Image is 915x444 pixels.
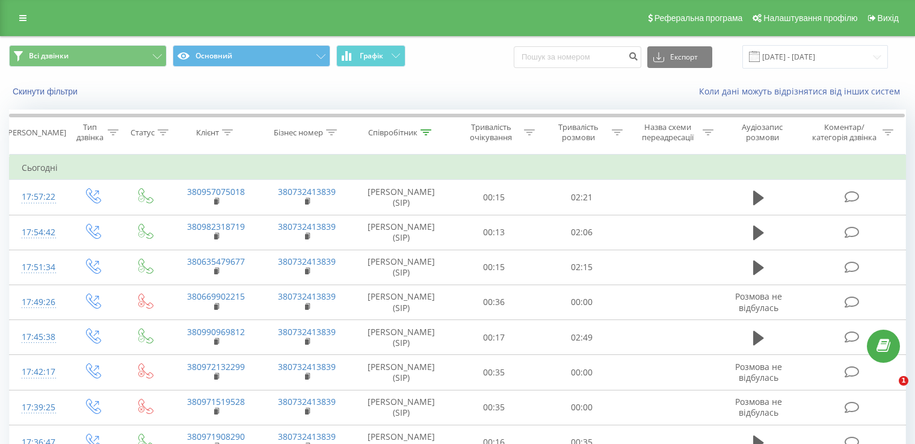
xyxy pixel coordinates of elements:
[538,250,625,285] td: 02:15
[9,86,84,97] button: Скинути фільтри
[451,285,538,319] td: 00:36
[278,221,336,232] a: 380732413839
[353,180,451,215] td: [PERSON_NAME] (SIP)
[274,128,323,138] div: Бізнес номер
[22,291,54,314] div: 17:49:26
[727,122,798,143] div: Аудіозапис розмови
[278,396,336,407] a: 380732413839
[353,215,451,250] td: [PERSON_NAME] (SIP)
[461,122,522,143] div: Тривалість очікування
[187,326,245,338] a: 380990969812
[899,376,908,386] span: 1
[353,355,451,390] td: [PERSON_NAME] (SIP)
[278,291,336,302] a: 380732413839
[735,291,782,313] span: Розмова не відбулась
[10,156,906,180] td: Сьогодні
[538,180,625,215] td: 02:21
[878,13,899,23] span: Вихід
[735,361,782,383] span: Розмова не відбулась
[647,46,712,68] button: Експорт
[22,221,54,244] div: 17:54:42
[636,122,700,143] div: Назва схеми переадресації
[131,128,155,138] div: Статус
[278,186,336,197] a: 380732413839
[22,256,54,279] div: 17:51:34
[368,128,417,138] div: Співробітник
[451,355,538,390] td: 00:35
[278,361,336,372] a: 380732413839
[76,122,104,143] div: Тип дзвінка
[538,285,625,319] td: 00:00
[29,51,69,61] span: Всі дзвінки
[187,221,245,232] a: 380982318719
[538,390,625,425] td: 00:00
[549,122,609,143] div: Тривалість розмови
[22,396,54,419] div: 17:39:25
[451,390,538,425] td: 00:35
[763,13,857,23] span: Налаштування профілю
[173,45,330,67] button: Основний
[874,376,903,405] iframe: Intercom live chat
[699,85,906,97] a: Коли дані можуть відрізнятися вiд інших систем
[538,215,625,250] td: 02:06
[196,128,219,138] div: Клієнт
[451,180,538,215] td: 00:15
[451,215,538,250] td: 00:13
[336,45,405,67] button: Графік
[5,128,66,138] div: [PERSON_NAME]
[538,355,625,390] td: 00:00
[9,45,167,67] button: Всі дзвінки
[187,291,245,302] a: 380669902215
[22,360,54,384] div: 17:42:17
[538,320,625,355] td: 02:49
[655,13,743,23] span: Реферальна програма
[278,326,336,338] a: 380732413839
[451,250,538,285] td: 00:15
[353,320,451,355] td: [PERSON_NAME] (SIP)
[187,431,245,442] a: 380971908290
[514,46,641,68] input: Пошук за номером
[22,185,54,209] div: 17:57:22
[451,320,538,355] td: 00:17
[187,186,245,197] a: 380957075018
[353,390,451,425] td: [PERSON_NAME] (SIP)
[187,256,245,267] a: 380635479677
[278,431,336,442] a: 380732413839
[735,396,782,418] span: Розмова не відбулась
[809,122,880,143] div: Коментар/категорія дзвінка
[187,396,245,407] a: 380971519528
[360,52,383,60] span: Графік
[278,256,336,267] a: 380732413839
[22,325,54,349] div: 17:45:38
[353,250,451,285] td: [PERSON_NAME] (SIP)
[187,361,245,372] a: 380972132299
[353,285,451,319] td: [PERSON_NAME] (SIP)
